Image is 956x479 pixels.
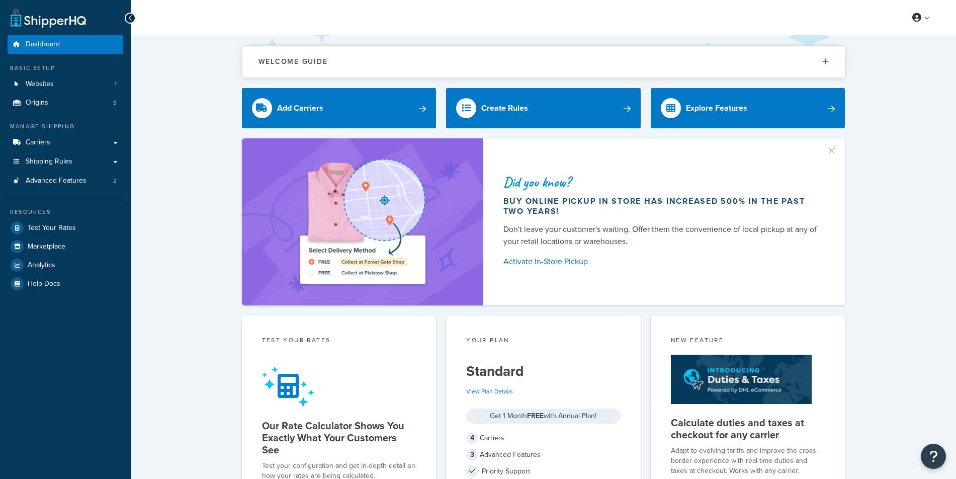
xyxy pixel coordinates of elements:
[466,464,621,478] div: Priority Support
[8,152,123,171] a: Shipping Rules
[8,219,123,237] a: Test Your Rates
[26,138,50,147] span: Carriers
[8,75,123,94] li: Websites
[466,432,478,444] span: 4
[466,336,621,347] div: Your Plan
[8,122,123,131] div: Manage Shipping
[113,99,117,107] span: 3
[28,261,55,270] span: Analytics
[8,64,123,72] div: Basic Setup
[115,80,117,89] span: 1
[8,256,123,274] a: Analytics
[527,411,544,421] strong: FREE
[242,46,845,77] button: Welcome Guide
[258,58,328,65] h2: Welcome Guide
[28,224,76,232] span: Test Your Rates
[651,88,845,128] a: Explore Features
[8,172,123,190] a: Advanced Features2
[503,196,821,216] div: Buy online pickup in store has increased 500% in the past two years!
[26,157,72,166] span: Shipping Rules
[8,94,123,112] a: Origins3
[262,420,416,456] h5: Our Rate Calculator Shows You Exactly What Your Customers See
[8,208,123,216] div: Resources
[503,223,821,248] div: Don't leave your customer's waiting. Offer them the convenience of local pickup at any of your re...
[8,133,123,152] a: Carriers
[671,417,825,441] h5: Calculate duties and taxes at checkout for any carrier
[466,363,621,379] h5: Standard
[113,177,117,185] span: 2
[262,336,416,347] div: Test your rates
[466,431,621,445] div: Carriers
[28,243,65,251] span: Marketplace
[277,101,323,115] div: Add Carriers
[466,409,621,424] div: Get 1 Month with Annual Plan!
[921,444,946,469] button: Open Resource Center
[466,387,513,396] a: View Plan Details
[8,172,123,190] li: Advanced Features
[481,101,528,115] div: Create Rules
[272,153,454,290] img: ad-shirt-map-b0359fc47e01cab431d101c4b569394f6a03f54285957d908178d52f29eb9668.png
[8,75,123,94] a: Websites1
[446,88,641,128] a: Create Rules
[503,175,821,189] div: Did you know?
[466,448,621,462] div: Advanced Features
[503,255,821,269] a: Activate In-Store Pickup
[671,446,825,476] p: Adapt to evolving tariffs and improve the cross-border experience with real-time duties and taxes...
[466,449,478,461] span: 3
[26,177,86,185] span: Advanced Features
[242,88,437,128] a: Add Carriers
[8,275,123,293] a: Help Docs
[8,94,123,112] li: Origins
[8,35,123,54] a: Dashboard
[26,80,54,89] span: Websites
[671,336,825,347] div: New Feature
[26,99,48,107] span: Origins
[26,40,60,49] span: Dashboard
[8,237,123,256] a: Marketplace
[686,101,747,115] div: Explore Features
[28,280,60,288] span: Help Docs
